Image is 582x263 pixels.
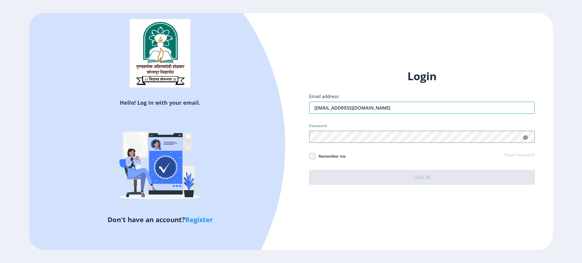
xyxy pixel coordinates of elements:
a: Register [185,215,213,224]
input: Email address [309,102,535,114]
a: Forgot Password? [504,153,535,158]
label: Password: [309,123,327,128]
button: Log In [309,170,535,185]
h1: Login [309,69,535,84]
img: sulogo.png [130,19,190,87]
img: Verified-rafiki.svg [107,109,213,215]
h5: Don't have an account? [34,215,286,224]
label: Email address: [309,93,339,99]
span: Remember me [315,153,346,160]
